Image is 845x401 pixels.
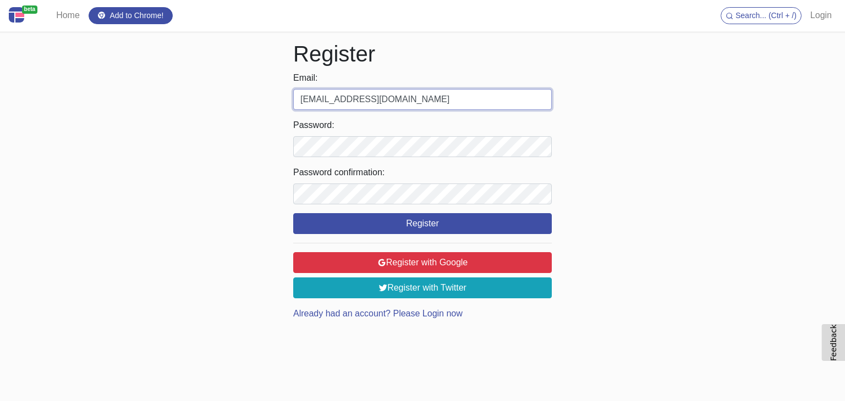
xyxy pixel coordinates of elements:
[293,213,552,234] button: Register
[293,89,552,110] input: Enter email
[293,309,463,318] a: Already had an account? Please Login now
[829,324,838,361] span: Feedback
[22,5,38,14] span: beta
[293,277,552,298] button: Register with Twitter
[9,7,24,23] img: Centroly
[293,252,552,273] button: Register with Google
[52,4,84,26] a: Home
[293,71,552,85] label: Email:
[89,7,173,24] a: Add to Chrome!
[721,7,802,24] button: Search... (Ctrl + /)
[293,119,552,132] label: Password:
[806,4,836,26] a: Login
[9,4,43,27] a: beta
[736,11,797,20] span: Search... (Ctrl + /)
[293,166,552,179] label: Password confirmation:
[293,41,552,67] h1: Register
